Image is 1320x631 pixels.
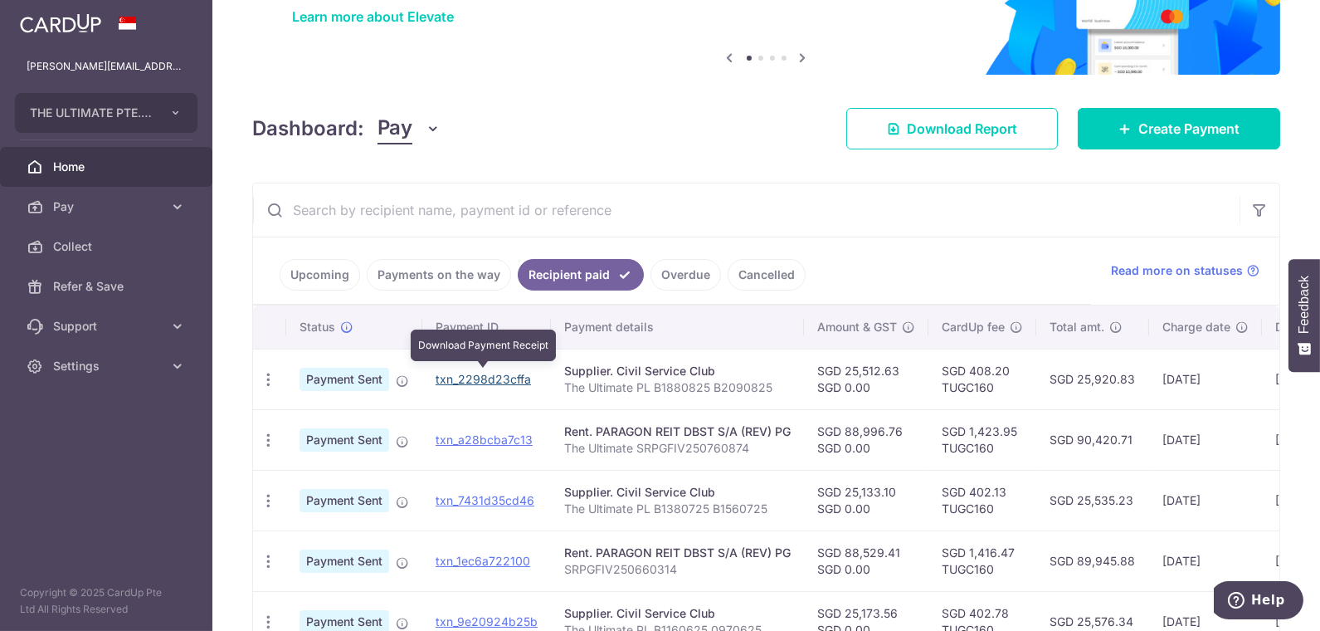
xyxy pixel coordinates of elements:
[564,545,791,561] div: Rent. PARAGON REIT DBST S/A (REV) PG
[20,13,101,33] img: CardUp
[1149,470,1262,531] td: [DATE]
[804,470,928,531] td: SGD 25,133.10 SGD 0.00
[1214,581,1303,623] iframe: Opens a widget where you can find more information
[53,238,163,255] span: Collect
[1078,108,1280,149] a: Create Payment
[1138,119,1240,139] span: Create Payment
[436,493,534,507] a: txn_7431d35cd46
[804,349,928,409] td: SGD 25,512.63 SGD 0.00
[1149,409,1262,470] td: [DATE]
[422,306,551,349] th: Payment ID
[300,489,389,512] span: Payment Sent
[53,358,163,374] span: Settings
[564,379,791,396] p: The Ultimate PL B1880825 B2090825
[817,319,897,335] span: Amount & GST
[436,372,531,386] a: txn_2298d23cffa
[292,8,454,25] a: Learn more about Elevate
[650,259,721,291] a: Overdue
[1149,349,1262,409] td: [DATE]
[564,605,791,622] div: Supplier. Civil Service Club
[27,58,186,75] p: [PERSON_NAME][EMAIL_ADDRESS][DOMAIN_NAME]
[253,183,1240,237] input: Search by recipient name, payment id or reference
[846,108,1058,149] a: Download Report
[53,198,163,215] span: Pay
[1162,319,1230,335] span: Charge date
[804,531,928,591] td: SGD 88,529.41 SGD 0.00
[300,550,389,573] span: Payment Sent
[300,368,389,391] span: Payment Sent
[1036,349,1149,409] td: SGD 25,920.83
[300,319,335,335] span: Status
[280,259,360,291] a: Upcoming
[30,105,153,121] span: THE ULTIMATE PTE. LTD.
[1149,531,1262,591] td: [DATE]
[564,363,791,379] div: Supplier. Civil Service Club
[53,318,163,335] span: Support
[564,423,791,440] div: Rent. PARAGON REIT DBST S/A (REV) PG
[436,614,538,629] a: txn_9e20924b25b
[928,409,1036,470] td: SGD 1,423.95 TUGC160
[300,428,389,452] span: Payment Sent
[518,259,644,291] a: Recipient paid
[928,470,1036,531] td: SGD 402.13 TUGC160
[1036,409,1149,470] td: SGD 90,420.71
[1111,262,1259,279] a: Read more on statuses
[377,113,412,144] span: Pay
[436,433,533,447] a: txn_a28bcba7c13
[15,93,197,133] button: THE ULTIMATE PTE. LTD.
[564,501,791,517] p: The Ultimate PL B1380725 B1560725
[1297,276,1312,334] span: Feedback
[928,349,1036,409] td: SGD 408.20 TUGC160
[928,531,1036,591] td: SGD 1,416.47 TUGC160
[1111,262,1243,279] span: Read more on statuses
[564,484,791,501] div: Supplier. Civil Service Club
[1036,531,1149,591] td: SGD 89,945.88
[804,409,928,470] td: SGD 88,996.76 SGD 0.00
[411,330,556,361] div: Download Payment Receipt
[252,114,364,144] h4: Dashboard:
[907,119,1017,139] span: Download Report
[436,554,530,568] a: txn_1ec6a722100
[564,561,791,578] p: SRPGFIV250660314
[1050,319,1104,335] span: Total amt.
[564,440,791,457] p: The Ultimate SRPGFIV250760874
[728,259,806,291] a: Cancelled
[551,306,804,349] th: Payment details
[377,113,441,144] button: Pay
[942,319,1005,335] span: CardUp fee
[367,259,511,291] a: Payments on the way
[1288,259,1320,372] button: Feedback - Show survey
[53,159,163,175] span: Home
[1036,470,1149,531] td: SGD 25,535.23
[53,278,163,295] span: Refer & Save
